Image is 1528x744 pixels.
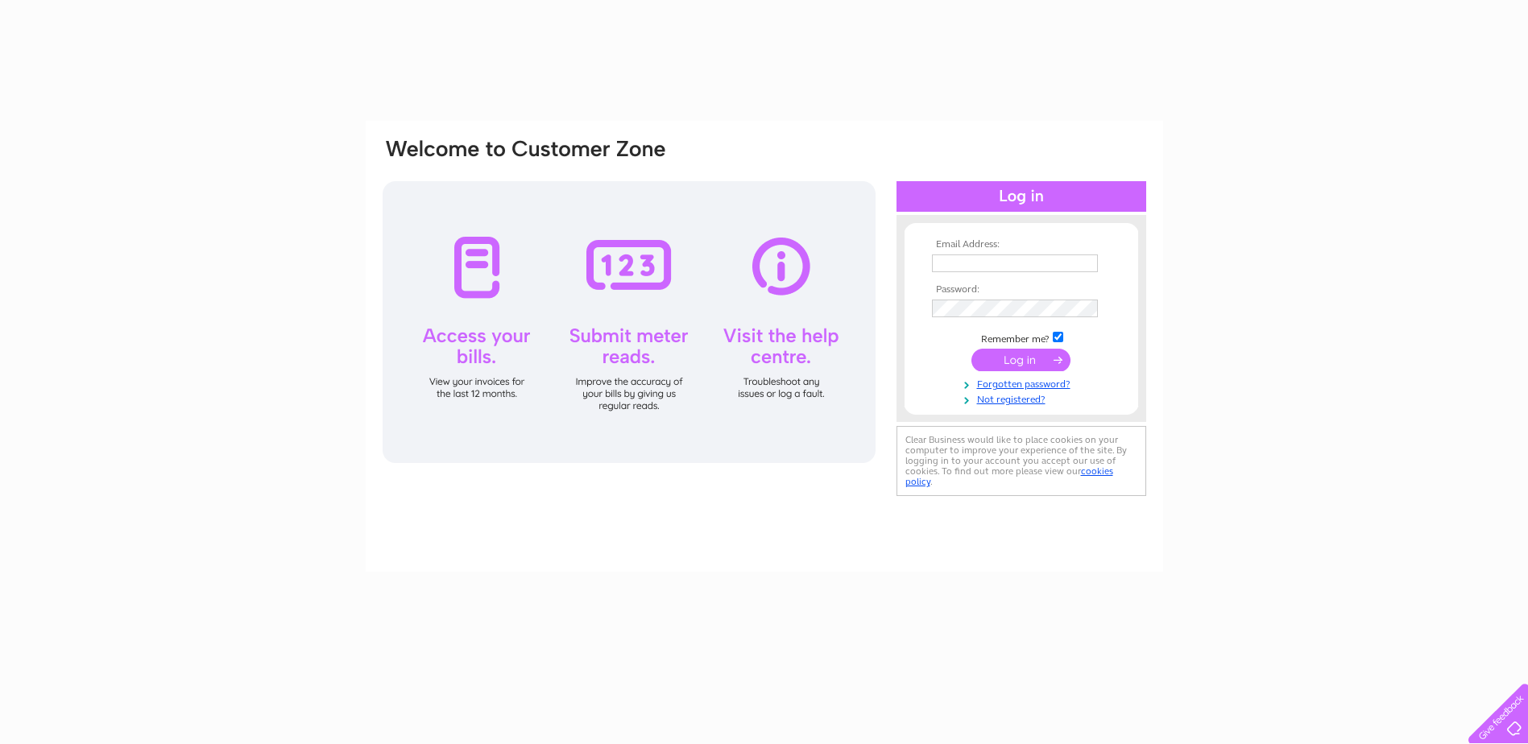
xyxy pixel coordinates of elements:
[932,375,1115,391] a: Forgotten password?
[928,239,1115,250] th: Email Address:
[971,349,1070,371] input: Submit
[897,426,1146,496] div: Clear Business would like to place cookies on your computer to improve your experience of the sit...
[928,329,1115,345] td: Remember me?
[932,391,1115,406] a: Not registered?
[905,465,1113,487] a: cookies policy
[928,284,1115,296] th: Password:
